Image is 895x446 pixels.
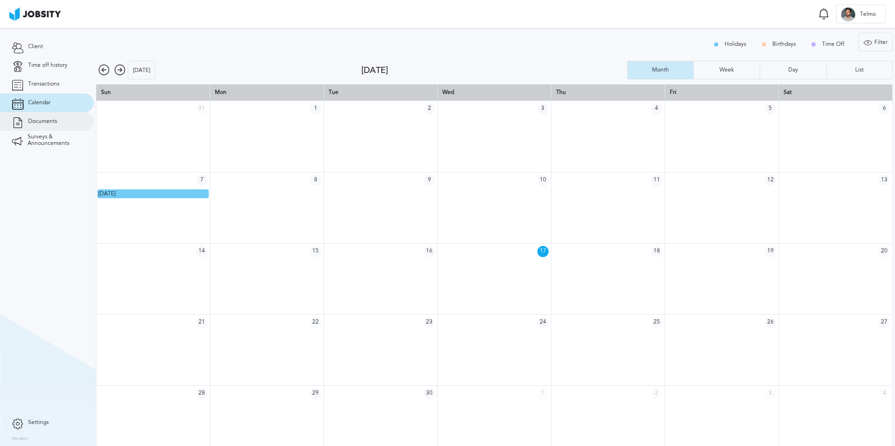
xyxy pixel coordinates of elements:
[28,62,67,69] span: Time off history
[424,103,435,115] span: 2
[765,103,776,115] span: 5
[196,246,207,257] span: 14
[879,175,890,186] span: 13
[715,67,739,73] div: Week
[879,388,890,399] span: 4
[310,103,321,115] span: 1
[215,89,227,95] span: Mon
[765,246,776,257] span: 19
[760,61,826,79] button: Day
[627,61,694,79] button: Month
[556,89,566,95] span: Thu
[859,33,892,52] div: Filter
[537,246,549,257] span: 17
[196,388,207,399] span: 28
[28,134,82,147] span: Surveys & Announcements
[424,175,435,186] span: 9
[651,388,662,399] span: 2
[310,246,321,257] span: 15
[310,388,321,399] span: 29
[765,317,776,328] span: 26
[651,246,662,257] span: 18
[537,317,549,328] span: 24
[855,11,880,18] span: Telmo
[879,246,890,257] span: 20
[537,103,549,115] span: 3
[651,175,662,186] span: 11
[851,67,868,73] div: List
[651,103,662,115] span: 4
[879,317,890,328] span: 27
[651,317,662,328] span: 25
[196,317,207,328] span: 21
[784,67,803,73] div: Day
[101,89,111,95] span: Sun
[196,103,207,115] span: 31
[12,436,29,442] label: Version:
[424,246,435,257] span: 16
[361,65,627,75] div: [DATE]
[765,175,776,186] span: 12
[537,175,549,186] span: 10
[310,317,321,328] span: 22
[98,190,116,197] span: [DATE]
[9,7,61,21] img: ab4bad089aa723f57921c736e9817d99.png
[196,175,207,186] span: 7
[693,61,760,79] button: Week
[442,89,454,95] span: Wed
[647,67,674,73] div: Month
[424,388,435,399] span: 30
[537,388,549,399] span: 1
[424,317,435,328] span: 23
[784,89,792,95] span: Sat
[28,419,49,426] span: Settings
[310,175,321,186] span: 8
[28,81,59,87] span: Transactions
[879,103,890,115] span: 6
[128,61,155,79] button: [DATE]
[28,118,57,125] span: Documents
[765,388,776,399] span: 3
[28,100,51,106] span: Calendar
[670,89,676,95] span: Fri
[841,7,855,22] div: T
[858,33,893,51] button: Filter
[836,5,886,23] button: TTelmo
[826,61,893,79] button: List
[329,89,338,95] span: Tue
[28,43,43,50] span: Client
